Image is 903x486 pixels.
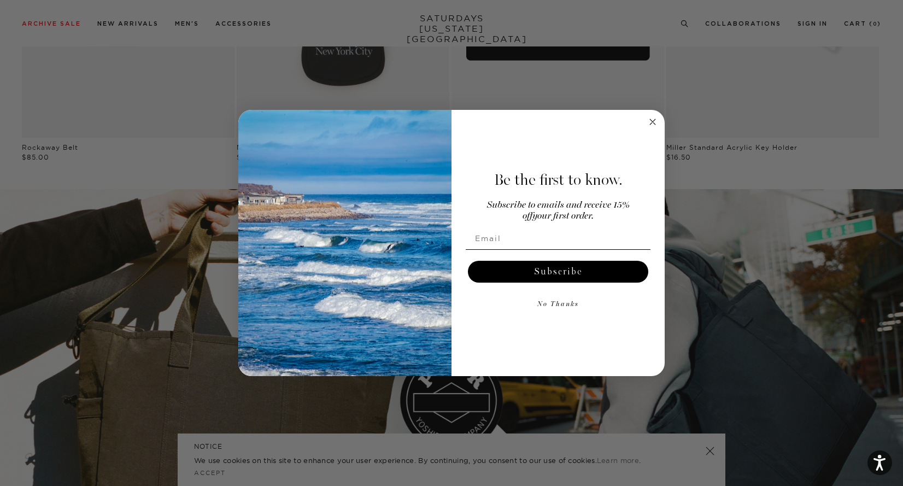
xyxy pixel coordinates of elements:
span: your first order. [532,212,594,221]
span: Be the first to know. [494,171,623,189]
button: Subscribe [468,261,648,283]
button: Close dialog [646,115,659,128]
img: 125c788d-000d-4f3e-b05a-1b92b2a23ec9.jpeg [238,110,451,377]
span: off [523,212,532,221]
img: underline [466,249,650,250]
input: Email [466,227,650,249]
span: Subscribe to emails and receive 15% [487,201,630,210]
button: No Thanks [466,294,650,315]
